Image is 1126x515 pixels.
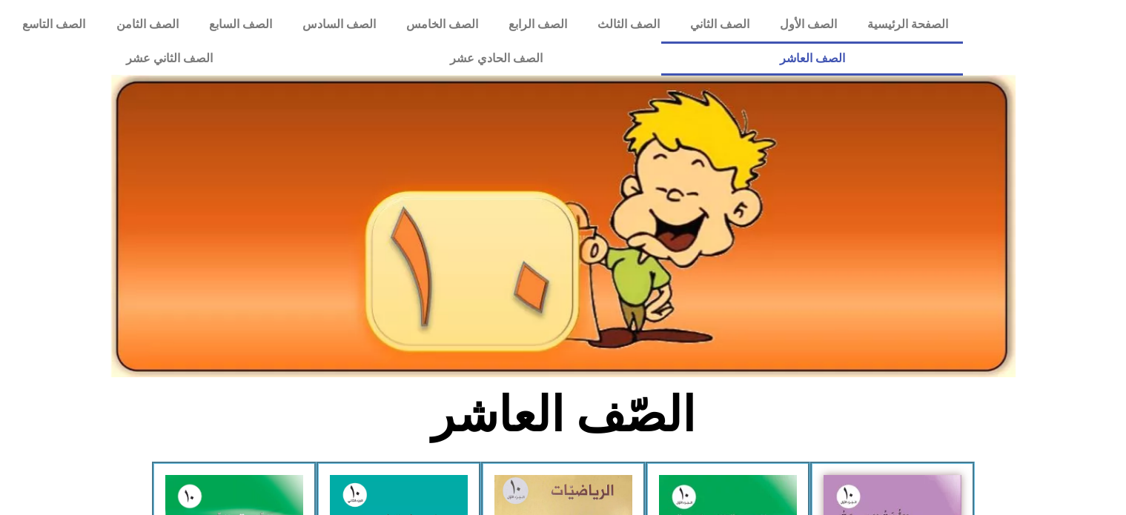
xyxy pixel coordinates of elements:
a: الصف الرابع [493,7,582,41]
a: الصف الثاني عشر [7,41,331,76]
a: الصف السابع [193,7,287,41]
a: الصف الحادي عشر [331,41,661,76]
a: الصف الثالث [582,7,675,41]
a: الصف العاشر [661,41,964,76]
a: الصف الثامن [101,7,193,41]
a: الصف السادس [287,7,391,41]
h2: الصّف العاشر [318,386,808,444]
a: الصف الخامس [391,7,493,41]
a: الصف الثاني [675,7,764,41]
a: الصف التاسع [7,7,101,41]
a: الصفحة الرئيسية [852,7,963,41]
a: الصف الأول [764,7,852,41]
